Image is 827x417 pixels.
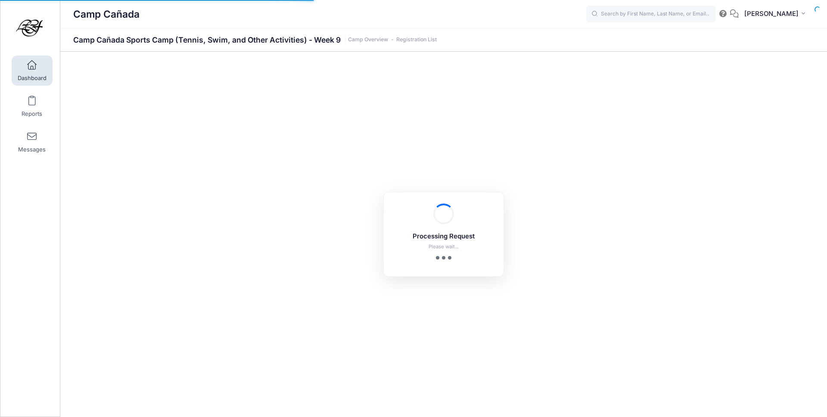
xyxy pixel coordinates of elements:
input: Search by First Name, Last Name, or Email... [586,6,715,23]
h1: Camp Cañada [73,4,140,24]
h5: Processing Request [395,233,492,241]
img: Camp Cañada [15,13,47,46]
a: Camp Overview [348,37,388,43]
span: Reports [22,110,42,117]
a: Messages [12,127,53,157]
a: Reports [12,91,53,121]
a: Registration List [396,37,437,43]
a: Dashboard [12,56,53,86]
h1: Camp Cañada Sports Camp (Tennis, Swim, and Other Activities) - Week 9 [73,35,437,44]
p: Please wait... [395,243,492,250]
a: Camp Cañada [0,9,61,50]
span: Messages [18,146,46,153]
span: [PERSON_NAME] [744,9,799,19]
button: [PERSON_NAME] [739,4,814,24]
span: Dashboard [18,74,47,82]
